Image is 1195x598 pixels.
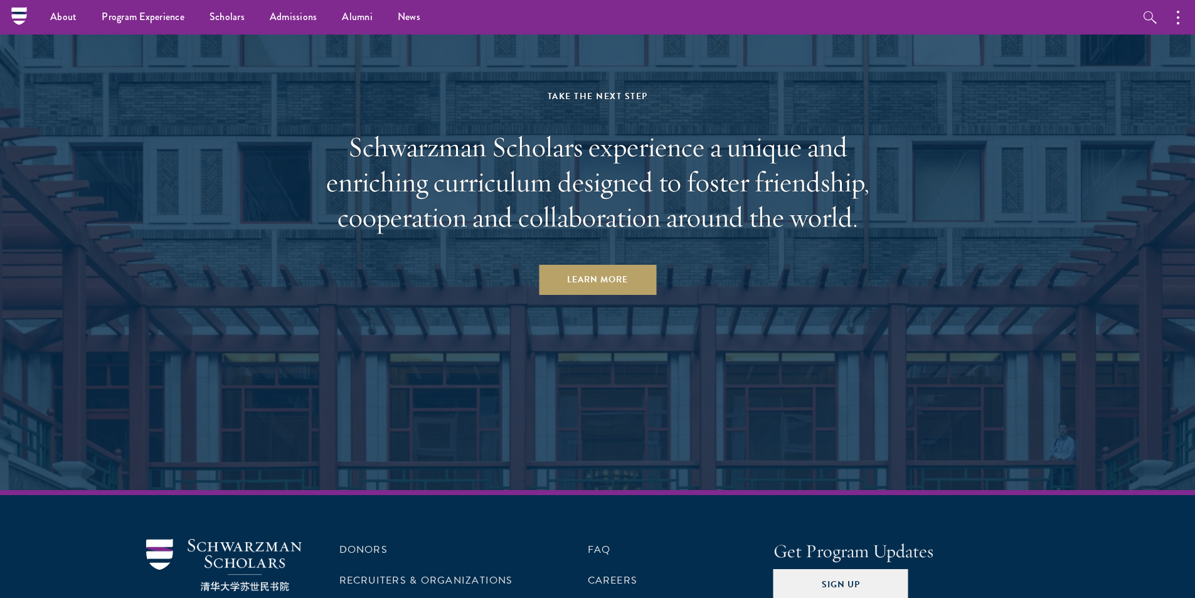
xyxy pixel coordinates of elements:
h2: Schwarzman Scholars experience a unique and enriching curriculum designed to foster friendship, c... [306,129,890,235]
a: Careers [588,573,638,588]
a: FAQ [588,542,611,557]
a: Donors [339,542,388,557]
a: Recruiters & Organizations [339,573,513,588]
h4: Get Program Updates [773,539,1049,564]
a: Learn More [539,265,656,295]
div: Take the Next Step [306,88,890,104]
img: Schwarzman Scholars [146,539,302,591]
